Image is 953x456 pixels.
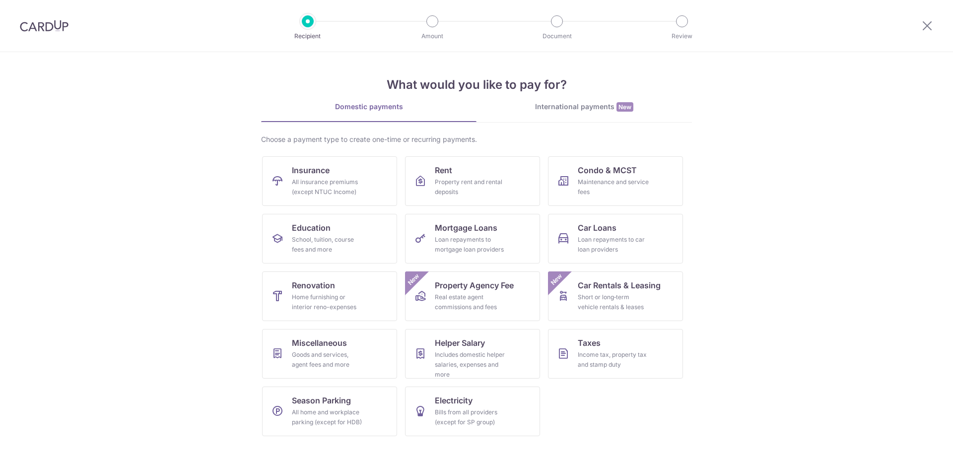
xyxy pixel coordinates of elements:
[435,394,473,406] span: Electricity
[435,222,497,234] span: Mortgage Loans
[520,31,594,41] p: Document
[405,387,540,436] a: ElectricityBills from all providers (except for SP group)
[292,279,335,291] span: Renovation
[548,214,683,263] a: Car LoansLoan repayments to car loan providers
[396,31,469,41] p: Amount
[435,337,485,349] span: Helper Salary
[262,329,397,379] a: MiscellaneousGoods and services, agent fees and more
[435,235,506,255] div: Loan repayments to mortgage loan providers
[292,407,363,427] div: All home and workplace parking (except for HDB)
[271,31,344,41] p: Recipient
[476,102,692,112] div: International payments
[292,177,363,197] div: All insurance premiums (except NTUC Income)
[578,350,649,370] div: Income tax, property tax and stamp duty
[435,164,452,176] span: Rent
[262,387,397,436] a: Season ParkingAll home and workplace parking (except for HDB)
[578,235,649,255] div: Loan repayments to car loan providers
[292,222,331,234] span: Education
[262,156,397,206] a: InsuranceAll insurance premiums (except NTUC Income)
[261,102,476,112] div: Domestic payments
[889,426,943,451] iframe: Opens a widget where you can find more information
[405,156,540,206] a: RentProperty rent and rental deposits
[261,134,692,144] div: Choose a payment type to create one-time or recurring payments.
[406,271,422,288] span: New
[292,337,347,349] span: Miscellaneous
[292,350,363,370] div: Goods and services, agent fees and more
[578,222,616,234] span: Car Loans
[578,292,649,312] div: Short or long‑term vehicle rentals & leases
[578,279,661,291] span: Car Rentals & Leasing
[435,279,514,291] span: Property Agency Fee
[645,31,719,41] p: Review
[548,156,683,206] a: Condo & MCSTMaintenance and service fees
[578,164,637,176] span: Condo & MCST
[405,214,540,263] a: Mortgage LoansLoan repayments to mortgage loan providers
[261,76,692,94] h4: What would you like to pay for?
[20,20,68,32] img: CardUp
[292,292,363,312] div: Home furnishing or interior reno-expenses
[405,329,540,379] a: Helper SalaryIncludes domestic helper salaries, expenses and more
[405,271,540,321] a: Property Agency FeeReal estate agent commissions and feesNew
[435,292,506,312] div: Real estate agent commissions and fees
[578,337,601,349] span: Taxes
[292,235,363,255] div: School, tuition, course fees and more
[616,102,633,112] span: New
[292,164,330,176] span: Insurance
[578,177,649,197] div: Maintenance and service fees
[262,214,397,263] a: EducationSchool, tuition, course fees and more
[292,394,351,406] span: Season Parking
[435,177,506,197] div: Property rent and rental deposits
[435,350,506,380] div: Includes domestic helper salaries, expenses and more
[548,271,565,288] span: New
[262,271,397,321] a: RenovationHome furnishing or interior reno-expenses
[435,407,506,427] div: Bills from all providers (except for SP group)
[548,271,683,321] a: Car Rentals & LeasingShort or long‑term vehicle rentals & leasesNew
[548,329,683,379] a: TaxesIncome tax, property tax and stamp duty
